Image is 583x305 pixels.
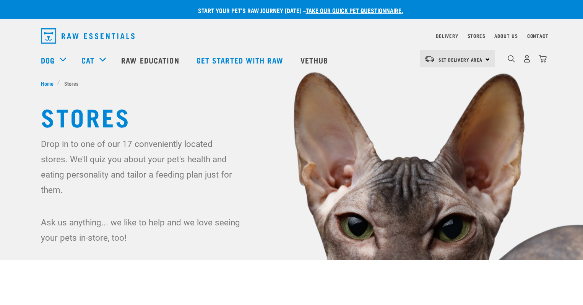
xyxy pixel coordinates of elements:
a: Dog [41,54,55,66]
span: Set Delivery Area [438,58,483,61]
a: Stores [468,34,486,37]
img: home-icon@2x.png [539,55,547,63]
img: home-icon-1@2x.png [508,55,515,62]
a: Contact [527,34,549,37]
nav: dropdown navigation [35,25,549,47]
img: user.png [523,55,531,63]
p: Drop in to one of our 17 conveniently located stores. We'll quiz you about your pet's health and ... [41,136,242,197]
a: take our quick pet questionnaire. [306,8,403,12]
a: Vethub [293,45,338,75]
span: Home [41,79,54,87]
a: Raw Education [114,45,188,75]
a: Get started with Raw [189,45,293,75]
img: Raw Essentials Logo [41,28,135,44]
nav: breadcrumbs [41,79,542,87]
p: Ask us anything... we like to help and we love seeing your pets in-store, too! [41,215,242,245]
a: Home [41,79,58,87]
a: About Us [494,34,518,37]
img: van-moving.png [424,55,435,62]
h1: Stores [41,103,542,130]
a: Cat [81,54,94,66]
a: Delivery [436,34,458,37]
